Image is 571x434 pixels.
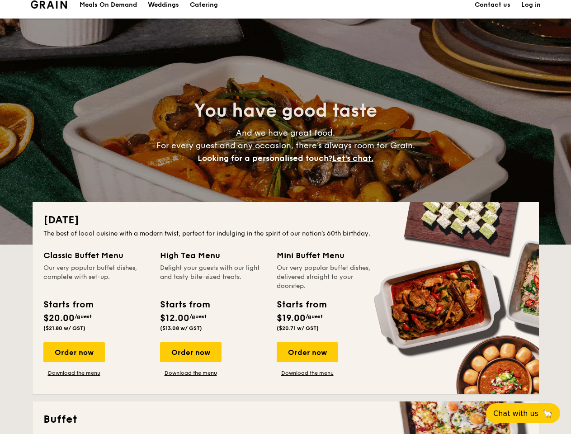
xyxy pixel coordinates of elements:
[160,325,202,331] span: ($13.08 w/ GST)
[277,249,382,262] div: Mini Buffet Menu
[43,342,105,362] div: Order now
[189,313,207,320] span: /guest
[160,342,222,362] div: Order now
[75,313,92,320] span: /guest
[31,0,67,9] img: Grain
[306,313,323,320] span: /guest
[160,249,266,262] div: High Tea Menu
[43,313,75,324] span: $20.00
[43,298,93,311] div: Starts from
[493,409,538,418] span: Chat with us
[156,128,415,163] span: And we have great food. For every guest and any occasion, there’s always room for Grain.
[43,369,105,377] a: Download the menu
[277,298,326,311] div: Starts from
[486,403,560,423] button: Chat with us🦙
[198,153,332,163] span: Looking for a personalised touch?
[43,325,85,331] span: ($21.80 w/ GST)
[43,412,528,427] h2: Buffet
[160,264,266,291] div: Delight your guests with our light and tasty bite-sized treats.
[160,369,222,377] a: Download the menu
[332,153,373,163] span: Let's chat.
[160,298,209,311] div: Starts from
[277,313,306,324] span: $19.00
[542,408,553,419] span: 🦙
[277,264,382,291] div: Our very popular buffet dishes, delivered straight to your doorstep.
[277,325,319,331] span: ($20.71 w/ GST)
[43,213,528,227] h2: [DATE]
[43,249,149,262] div: Classic Buffet Menu
[43,264,149,291] div: Our very popular buffet dishes, complete with set-up.
[160,313,189,324] span: $12.00
[194,100,377,122] span: You have good taste
[277,369,338,377] a: Download the menu
[43,229,528,238] div: The best of local cuisine with a modern twist, perfect for indulging in the spirit of our nation’...
[31,0,67,9] a: Logotype
[277,342,338,362] div: Order now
